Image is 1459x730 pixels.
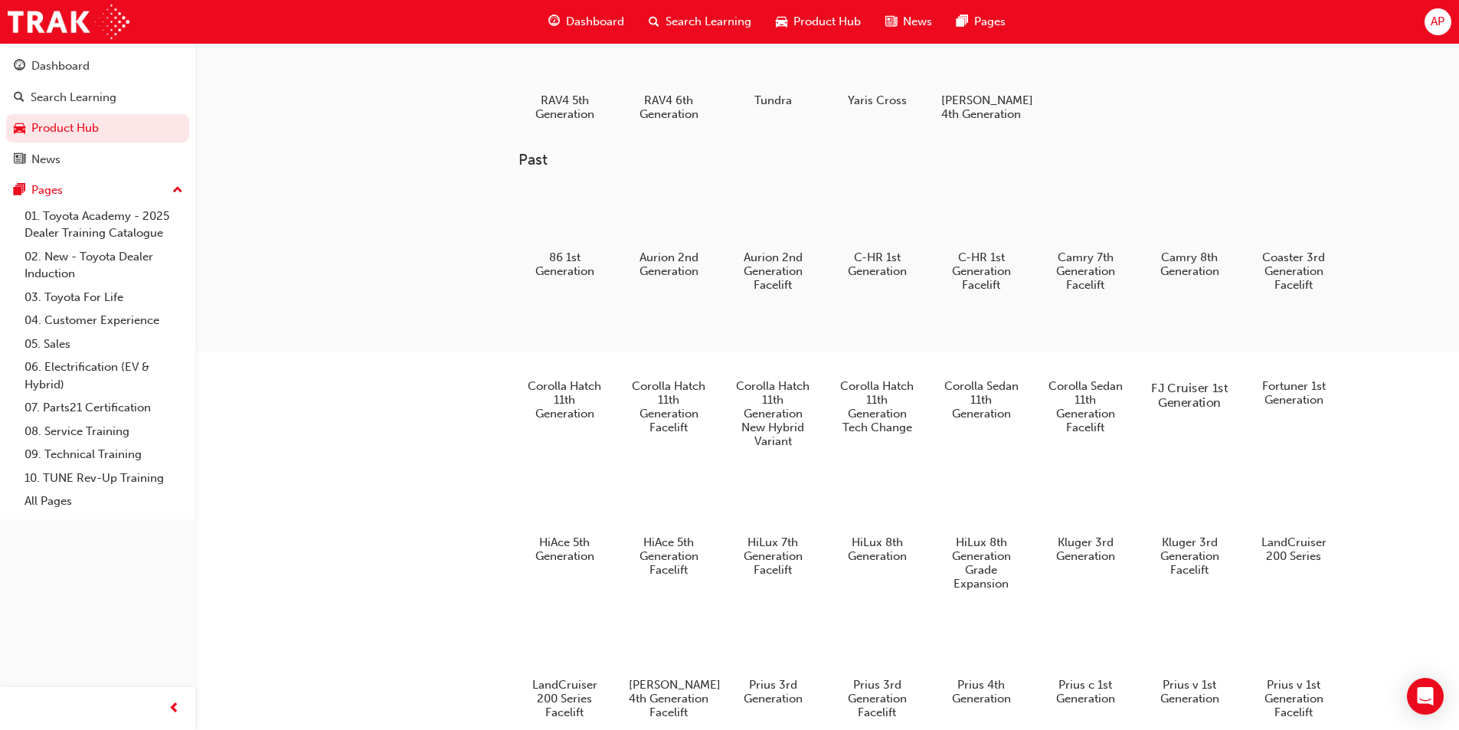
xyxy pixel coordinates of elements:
h5: HiLux 7th Generation Facelift [733,535,813,577]
h5: Corolla Hatch 11th Generation Facelift [629,379,709,434]
a: Corolla Hatch 11th Generation New Hybrid Variant [727,310,819,454]
h5: C-HR 1st Generation Facelift [941,250,1022,292]
h5: HiAce 5th Generation [525,535,605,563]
h5: Aurion 2nd Generation [629,250,709,278]
a: 08. Service Training [18,420,189,444]
a: C-HR 1st Generation Facelift [935,182,1027,298]
a: Prius 3rd Generation Facelift [831,609,923,725]
a: HiLux 8th Generation [831,466,923,569]
a: 03. Toyota For Life [18,286,189,309]
a: 01. Toyota Academy - 2025 Dealer Training Catalogue [18,205,189,245]
span: search-icon [649,12,659,31]
h5: Prius 3rd Generation [733,678,813,705]
h5: Yaris Cross [837,93,918,107]
a: C-HR 1st Generation [831,182,923,284]
div: Open Intercom Messenger [1407,678,1444,715]
h5: FJ Cruiser 1st Generation [1147,381,1232,410]
h5: Tundra [733,93,813,107]
a: 07. Parts21 Certification [18,396,189,420]
a: Tundra [727,24,819,113]
h5: Kluger 3rd Generation Facelift [1150,535,1230,577]
span: search-icon [14,91,25,105]
a: HiLux 7th Generation Facelift [727,466,819,583]
h5: [PERSON_NAME] 4th Generation [941,93,1022,121]
h5: HiAce 5th Generation Facelift [629,535,709,577]
h5: Corolla Sedan 11th Generation [941,379,1022,421]
button: AP [1425,8,1451,35]
h5: RAV4 6th Generation [629,93,709,121]
a: RAV4 6th Generation [623,24,715,126]
a: RAV4 5th Generation [519,24,610,126]
img: Trak [8,5,129,39]
span: prev-icon [168,699,180,719]
div: Pages [31,182,63,199]
h5: HiLux 8th Generation Grade Expansion [941,535,1022,591]
a: Prius 3rd Generation [727,609,819,712]
h5: Prius 4th Generation [941,678,1022,705]
span: Dashboard [566,13,624,31]
a: Product Hub [6,114,189,142]
span: car-icon [14,122,25,136]
h5: Prius v 1st Generation [1150,678,1230,705]
a: Aurion 2nd Generation Facelift [727,182,819,298]
span: News [903,13,932,31]
a: Coaster 3rd Generation Facelift [1248,182,1340,298]
a: 86 1st Generation [519,182,610,284]
button: DashboardSearch LearningProduct HubNews [6,49,189,176]
button: Pages [6,176,189,205]
span: pages-icon [14,184,25,198]
span: news-icon [14,153,25,167]
span: Search Learning [666,13,751,31]
h5: [PERSON_NAME] 4th Generation Facelift [629,678,709,719]
span: AP [1431,13,1444,31]
h5: Prius 3rd Generation Facelift [837,678,918,719]
h5: Kluger 3rd Generation [1045,535,1126,563]
span: up-icon [172,181,183,201]
a: HiAce 5th Generation [519,466,610,569]
h3: Past [519,151,1389,169]
h5: Corolla Hatch 11th Generation New Hybrid Variant [733,379,813,448]
a: Aurion 2nd Generation [623,182,715,284]
a: News [6,146,189,174]
span: guage-icon [14,60,25,74]
a: HiAce 5th Generation Facelift [623,466,715,583]
a: 09. Technical Training [18,443,189,466]
h5: Camry 7th Generation Facelift [1045,250,1126,292]
h5: Camry 8th Generation [1150,250,1230,278]
a: Prius c 1st Generation [1039,609,1131,712]
a: Prius v 1st Generation [1143,609,1235,712]
a: [PERSON_NAME] 4th Generation Facelift [623,609,715,725]
a: Camry 8th Generation [1143,182,1235,284]
a: Kluger 3rd Generation Facelift [1143,466,1235,583]
h5: Aurion 2nd Generation Facelift [733,250,813,292]
h5: Fortuner 1st Generation [1254,379,1334,407]
a: Prius 4th Generation [935,609,1027,712]
a: FJ Cruiser 1st Generation [1143,310,1235,413]
a: HiLux 8th Generation Grade Expansion [935,466,1027,597]
a: Dashboard [6,52,189,80]
div: Dashboard [31,57,90,75]
a: Corolla Sedan 11th Generation Facelift [1039,310,1131,440]
a: 10. TUNE Rev-Up Training [18,466,189,490]
span: Pages [974,13,1006,31]
a: Corolla Sedan 11th Generation [935,310,1027,427]
span: pages-icon [957,12,968,31]
span: Product Hub [793,13,861,31]
a: 05. Sales [18,332,189,356]
a: Search Learning [6,83,189,112]
h5: Prius c 1st Generation [1045,678,1126,705]
span: news-icon [885,12,897,31]
h5: C-HR 1st Generation [837,250,918,278]
a: Kluger 3rd Generation [1039,466,1131,569]
h5: Corolla Hatch 11th Generation [525,379,605,421]
div: News [31,151,61,169]
a: All Pages [18,489,189,513]
a: 04. Customer Experience [18,309,189,332]
a: 06. Electrification (EV & Hybrid) [18,355,189,396]
a: search-iconSearch Learning [636,6,764,38]
a: car-iconProduct Hub [764,6,873,38]
h5: Corolla Sedan 11th Generation Facelift [1045,379,1126,434]
a: pages-iconPages [944,6,1018,38]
